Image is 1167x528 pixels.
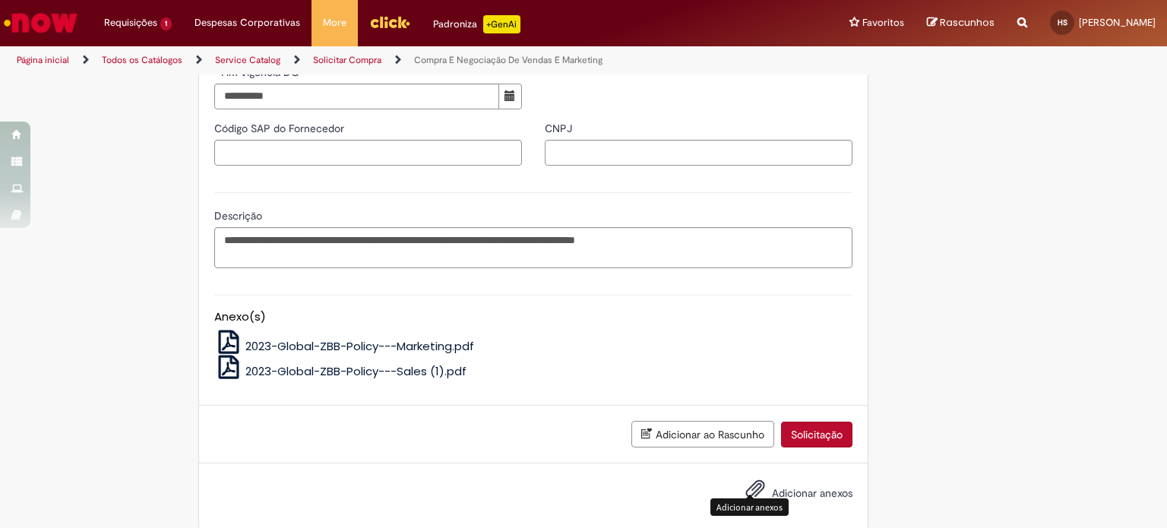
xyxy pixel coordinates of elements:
span: More [323,15,346,30]
button: Solicitação [781,422,852,447]
span: Adicionar anexos [772,486,852,500]
span: HS [1058,17,1067,27]
ul: Trilhas de página [11,46,767,74]
button: Adicionar anexos [742,475,769,510]
button: Mostrar calendário para Fim vigência DG [498,84,522,109]
span: Fim vigência DG [221,65,302,79]
div: Padroniza [433,15,520,33]
div: Adicionar anexos [710,498,789,516]
textarea: Descrição [214,227,852,268]
input: Código SAP do Fornecedor [214,140,522,166]
span: Código SAP do Fornecedor [214,122,347,135]
span: Requisições [104,15,157,30]
span: 2023-Global-ZBB-Policy---Marketing.pdf [245,338,474,354]
input: CNPJ [545,140,852,166]
img: ServiceNow [2,8,80,38]
a: Todos os Catálogos [102,54,182,66]
h5: Anexo(s) [214,311,852,324]
span: 2023-Global-ZBB-Policy---Sales (1).pdf [245,363,466,379]
img: click_logo_yellow_360x200.png [369,11,410,33]
span: [PERSON_NAME] [1079,16,1156,29]
a: 2023-Global-ZBB-Policy---Marketing.pdf [214,338,475,354]
span: 1 [160,17,172,30]
span: Favoritos [862,15,904,30]
a: Solicitar Compra [313,54,381,66]
span: Rascunhos [940,15,995,30]
a: 2023-Global-ZBB-Policy---Sales (1).pdf [214,363,467,379]
span: Descrição [214,209,265,223]
span: CNPJ [545,122,575,135]
a: Service Catalog [215,54,280,66]
p: +GenAi [483,15,520,33]
button: Adicionar ao Rascunho [631,421,774,447]
input: Fim vigência DG 30 November 2025 Sunday [214,84,499,109]
a: Compra E Negociação De Vendas E Marketing [414,54,602,66]
a: Página inicial [17,54,69,66]
span: Despesas Corporativas [194,15,300,30]
a: Rascunhos [927,16,995,30]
